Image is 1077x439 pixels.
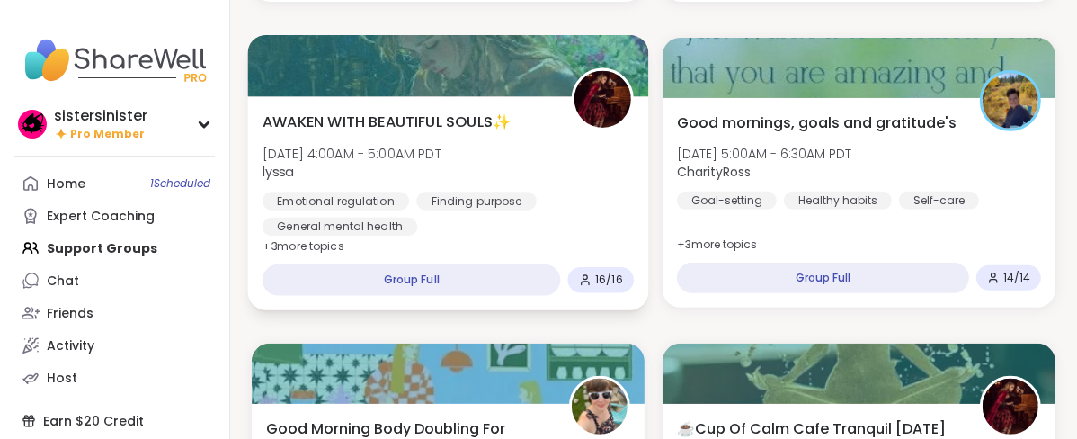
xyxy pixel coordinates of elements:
[983,73,1038,129] img: CharityRoss
[14,362,215,394] a: Host
[572,379,628,435] img: Adrienne_QueenOfTheDawn
[983,379,1038,435] img: lyssa
[263,192,409,210] div: Emotional regulation
[14,405,215,437] div: Earn $20 Credit
[677,112,957,134] span: Good mornings, goals and gratitude's
[47,175,85,193] div: Home
[47,305,93,323] div: Friends
[677,263,969,293] div: Group Full
[677,145,851,163] span: [DATE] 5:00AM - 6:30AM PDT
[14,29,215,92] img: ShareWell Nav Logo
[263,163,294,181] b: lyssa
[263,264,561,296] div: Group Full
[14,264,215,297] a: Chat
[416,192,537,210] div: Finding purpose
[677,192,777,210] div: Goal-setting
[14,167,215,200] a: Home1Scheduled
[47,208,155,226] div: Expert Coaching
[899,192,979,210] div: Self-care
[14,200,215,232] a: Expert Coaching
[54,106,147,126] div: sistersinister
[784,192,892,210] div: Healthy habits
[1003,271,1030,285] span: 14 / 14
[14,329,215,362] a: Activity
[263,111,511,132] span: AWAKEN WITH BEAUTIFUL SOULS✨
[263,218,417,236] div: General mental health
[263,144,441,162] span: [DATE] 4:00AM - 5:00AM PDT
[574,71,631,128] img: lyssa
[47,370,77,388] div: Host
[677,163,751,181] b: CharityRoss
[14,297,215,329] a: Friends
[18,110,47,139] img: sistersinister
[47,273,79,291] div: Chat
[595,273,623,287] span: 16 / 16
[150,176,210,191] span: 1 Scheduled
[70,127,145,142] span: Pro Member
[47,337,94,355] div: Activity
